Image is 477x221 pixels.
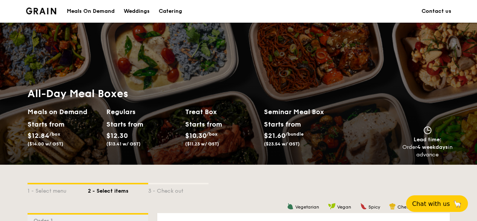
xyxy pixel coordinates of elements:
[28,131,49,140] span: $12.84
[28,141,63,147] span: ($14.00 w/ GST)
[264,107,343,117] h2: Seminar Meal Box
[28,87,343,100] h1: All-Day Meal Boxes
[389,203,396,210] img: icon-chef-hat.a58ddaea.svg
[148,184,209,195] div: 3 - Check out
[106,119,140,130] div: Starts from
[185,119,219,130] div: Starts from
[264,141,300,147] span: ($23.54 w/ GST)
[402,144,453,159] div: Order in advance
[106,131,128,140] span: $12.30
[412,200,450,207] span: Chat with us
[337,204,351,210] span: Vegan
[453,199,462,208] span: 🦙
[414,136,442,143] span: Lead time:
[287,203,294,210] img: icon-vegetarian.fe4039eb.svg
[295,204,319,210] span: Vegetarian
[106,107,179,117] h2: Regulars
[49,131,60,137] span: /box
[368,204,380,210] span: Spicy
[264,131,285,140] span: $21.60
[185,107,258,117] h2: Treat Box
[285,131,304,137] span: /bundle
[26,8,57,14] a: Logotype
[417,144,448,150] strong: 4 weekdays
[185,131,207,140] span: $10.30
[28,107,100,117] h2: Meals on Demand
[422,126,433,134] img: icon-clock.2db775ea.svg
[264,119,301,130] div: Starts from
[106,141,141,147] span: ($13.41 w/ GST)
[88,184,148,195] div: 2 - Select items
[328,203,336,210] img: icon-vegan.f8ff3823.svg
[207,131,218,137] span: /box
[406,195,468,212] button: Chat with us🦙
[26,8,57,14] img: Grain
[360,203,367,210] img: icon-spicy.37a8142b.svg
[28,119,61,130] div: Starts from
[397,204,450,210] span: Chef's recommendation
[185,141,219,147] span: ($11.23 w/ GST)
[28,184,88,195] div: 1 - Select menu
